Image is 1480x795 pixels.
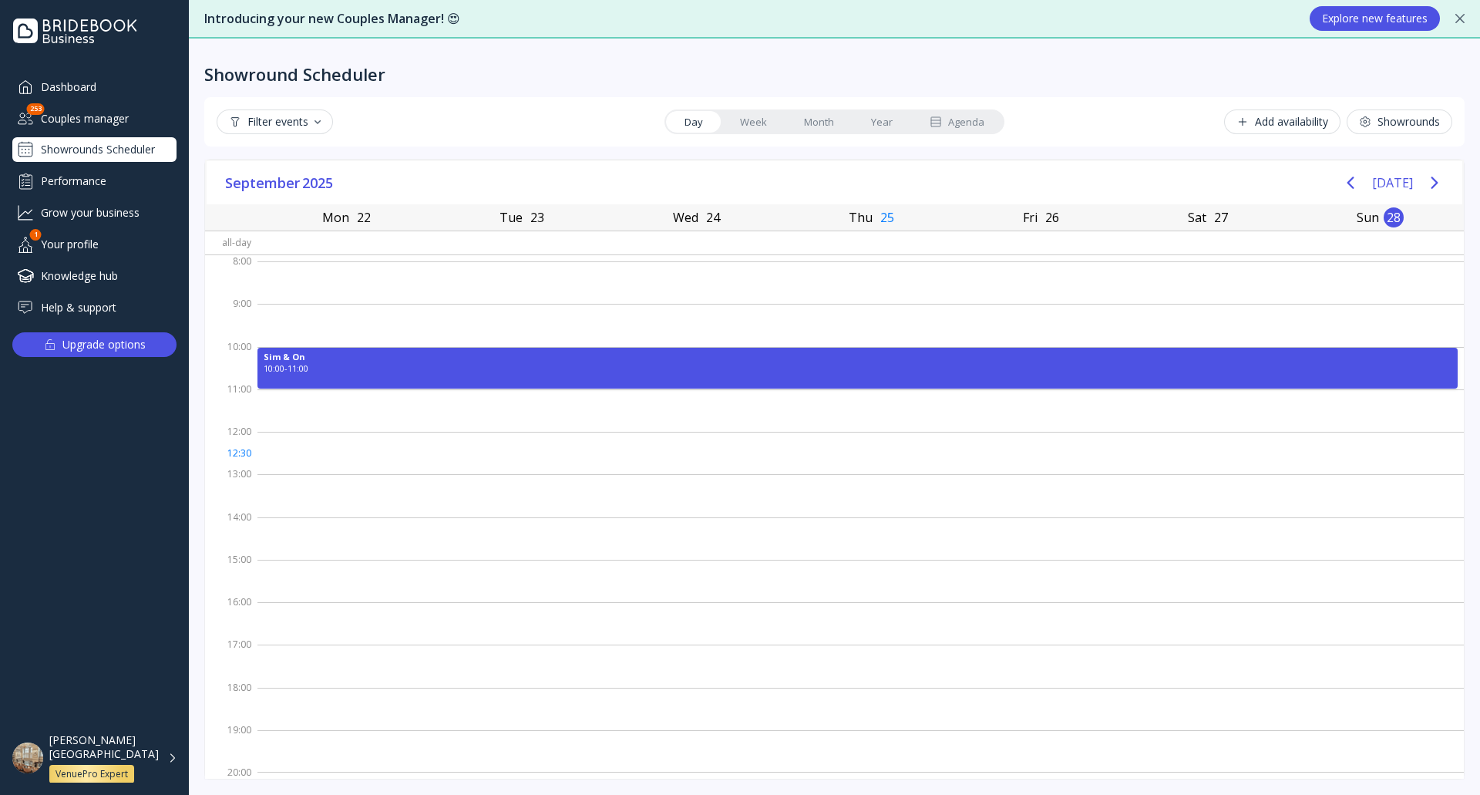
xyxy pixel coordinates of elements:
[668,207,703,228] div: Wed
[1018,207,1042,228] div: Fri
[49,733,159,761] div: [PERSON_NAME][GEOGRAPHIC_DATA]
[30,229,42,241] div: 1
[1403,721,1480,795] iframe: Chat Widget
[785,111,853,133] a: Month
[853,111,911,133] a: Year
[703,207,723,227] div: 24
[1042,207,1062,227] div: 26
[1236,116,1328,128] div: Add availability
[12,231,177,257] a: Your profile1
[204,10,1294,28] div: Introducing your new Couples Manager! 😍
[930,115,984,130] div: Agenda
[1384,207,1404,227] div: 28
[205,252,257,295] div: 8:00
[205,423,257,465] div: 12:00
[1211,207,1231,227] div: 27
[205,721,257,763] div: 19:00
[1359,116,1440,128] div: Showrounds
[877,207,897,227] div: 25
[12,106,177,131] div: Couples manager
[1372,169,1413,197] button: [DATE]
[1352,207,1384,228] div: Sun
[1310,6,1440,31] button: Explore new features
[12,168,177,194] a: Performance
[12,200,177,225] a: Grow your business
[1183,207,1211,228] div: Sat
[205,635,257,678] div: 17:00
[1322,12,1428,25] div: Explore new features
[55,768,128,780] div: VenuePro Expert
[219,171,341,194] button: September2025
[12,106,177,131] a: Couples manager253
[12,263,177,288] a: Knowledge hub
[527,207,547,227] div: 23
[225,171,302,194] span: September
[205,338,257,380] div: 10:00
[229,116,321,128] div: Filter events
[257,347,1458,389] div: Sim & On, 10:00 - 11:00
[205,231,257,254] div: All-day
[318,207,354,228] div: Mon
[354,207,374,227] div: 22
[12,332,177,357] button: Upgrade options
[12,231,177,257] div: Your profile
[1335,167,1366,198] button: Previous page
[205,465,257,507] div: 13:00
[12,295,177,320] a: Help & support
[205,679,257,721] div: 18:00
[666,111,721,133] a: Day
[205,380,257,423] div: 11:00
[204,63,385,85] div: Showround Scheduler
[12,743,43,773] img: dpr=1,fit=cover,g=face,w=48,h=48
[205,593,257,635] div: 16:00
[264,351,1451,363] div: Sim & On
[205,295,257,337] div: 9:00
[844,207,877,228] div: Thu
[205,551,257,593] div: 15:00
[1224,109,1340,134] button: Add availability
[495,207,527,228] div: Tue
[1347,109,1452,134] button: Showrounds
[205,508,257,551] div: 14:00
[12,74,177,99] a: Dashboard
[62,334,146,355] div: Upgrade options
[27,103,45,115] div: 253
[12,137,177,162] a: Showrounds Scheduler
[217,109,333,134] button: Filter events
[264,362,1451,375] div: 10:00 - 11:00
[721,111,785,133] a: Week
[302,171,335,194] span: 2025
[1419,167,1450,198] button: Next page
[205,763,257,782] div: 20:00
